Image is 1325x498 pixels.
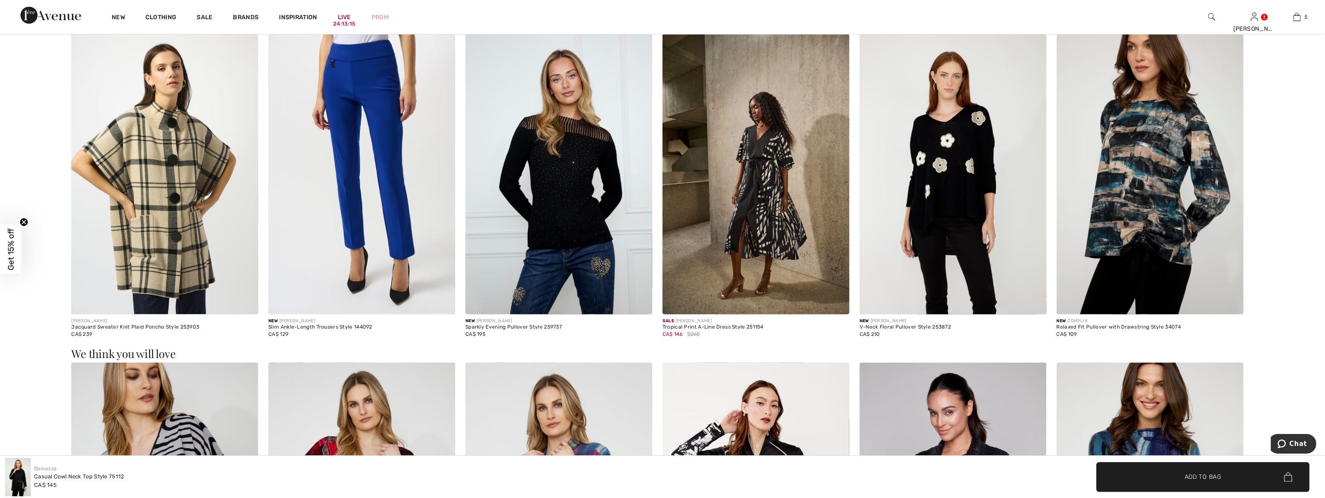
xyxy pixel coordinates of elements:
a: Sale [197,14,212,23]
div: [PERSON_NAME] [860,318,1046,324]
div: Slim Ankle-Length Trousers Style 144092 [268,324,455,330]
img: Bag.svg [1284,472,1292,482]
div: [PERSON_NAME] [1233,24,1275,33]
img: search the website [1208,12,1215,22]
div: Jacquard Sweater Knit Plaid Poncho Style 253903 [71,324,258,330]
img: Sparkly Evening Pullover Style 259737 [465,34,652,315]
img: Casual Cowl Neck Top Style 75112 [5,458,31,496]
span: Get 15% off [6,228,16,270]
div: [PERSON_NAME] [71,318,258,324]
span: 5 [1305,13,1308,21]
div: [PERSON_NAME] [465,318,652,324]
img: Tropical Print A-Line Dress Style 251154 [662,34,849,315]
span: $265 [687,330,700,338]
img: My Info [1251,12,1258,22]
span: CA$ 129 [268,331,288,337]
span: Add to Bag [1185,472,1221,481]
a: 5 [1276,12,1318,22]
div: 24:13:15 [333,20,355,28]
a: Brands [233,14,259,23]
span: New [465,318,475,323]
img: Relaxed Fit Pullover with Drawstring Style 34074 [1057,34,1244,315]
img: Jacquard Sweater Knit Plaid Poncho Style 253903 [71,34,258,315]
span: CA$ 109 [1057,331,1077,337]
span: Sale [662,318,674,323]
div: [PERSON_NAME] [268,318,455,324]
h3: We think you will love [71,348,1253,359]
span: New [860,318,869,323]
div: COMPLI K [1057,318,1244,324]
div: Tropical Print A-Line Dress Style 251154 [662,324,849,330]
span: CA$ 146 [662,331,683,337]
div: [PERSON_NAME] [662,318,849,324]
button: Add to Bag [1096,462,1310,492]
span: Inspiration [279,14,317,23]
a: Dolcezza [34,466,57,472]
a: Clothing [145,14,176,23]
span: New [268,318,278,323]
img: 1ère Avenue [20,7,81,24]
span: New [1057,318,1066,323]
span: CA$ 210 [860,331,880,337]
img: My Bag [1293,12,1301,22]
a: Live24:13:15 [338,13,351,22]
div: Sparkly Evening Pullover Style 259737 [465,324,652,330]
iframe: Opens a widget where you can chat to one of our agents [1271,434,1316,455]
a: Sign In [1251,13,1258,21]
a: Prom [372,13,389,22]
div: Casual Cowl Neck Top Style 75112 [34,472,125,481]
div: V-Neck Floral Pullover Style 253872 [860,324,1046,330]
span: CA$ 145 [34,482,57,488]
img: V-Neck Floral Pullover Style 253872 [860,34,1046,315]
span: CA$ 239 [71,331,92,337]
span: CA$ 195 [465,331,485,337]
div: Relaxed Fit Pullover with Drawstring Style 34074 [1057,324,1244,330]
a: New [112,14,125,23]
img: Slim Ankle-Length Trousers Style 144092 [268,34,455,315]
button: Close teaser [20,218,28,226]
